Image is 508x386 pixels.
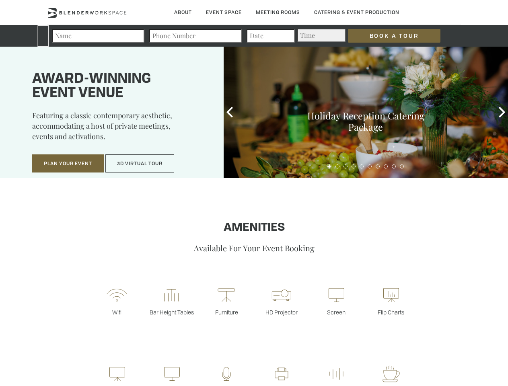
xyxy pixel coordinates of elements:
p: Wifi [89,308,144,316]
a: Holiday Reception Catering Package [307,109,424,133]
p: Featuring a classic contemporary aesthetic, accommodating a host of private meetings, events and ... [32,110,204,147]
input: Name [52,29,144,43]
button: Plan Your Event [32,154,104,173]
input: Date [247,29,295,43]
input: Book a Tour [348,29,440,43]
p: Screen [309,308,364,316]
h1: Award-winning event venue [32,72,204,101]
p: Furniture [199,308,254,316]
p: Available For Your Event Booking [25,242,483,253]
p: Flip Charts [364,308,418,316]
button: 3D Virtual Tour [105,154,174,173]
input: Phone Number [149,29,242,43]
p: Bar Height Tables [144,308,199,316]
p: HD Projector [254,308,309,316]
h1: Amenities [25,222,483,234]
